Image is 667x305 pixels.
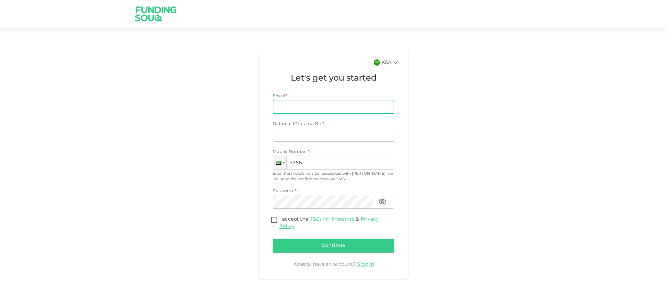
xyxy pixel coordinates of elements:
[273,122,322,126] span: National ID/Iqama No.
[273,94,285,98] span: Email
[374,59,380,66] img: flag-sa.b9a346574cdc8950dd34b50780441f57.svg
[273,195,373,209] input: password
[273,72,394,85] h1: Let's get you started
[273,156,394,170] input: 1 (702) 123-4567
[357,262,374,267] a: Sign in
[273,239,394,253] button: Continue
[273,100,387,114] input: email
[310,217,354,222] a: T&Cs for Investors
[273,171,394,182] div: Enter the mobile number associated with [PERSON_NAME], we will send the verification code via SMS
[273,156,286,169] div: Saudi Arabia: + 966
[279,217,379,229] span: I accept the &
[273,128,394,142] input: nationalId
[279,217,379,229] a: Privacy Policy
[273,189,295,193] span: Password
[269,216,279,225] span: termsConditionsForInvestmentsAccepted
[273,149,307,156] span: Mobile Number
[381,58,400,67] div: KSA
[273,261,394,268] div: Already have an account?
